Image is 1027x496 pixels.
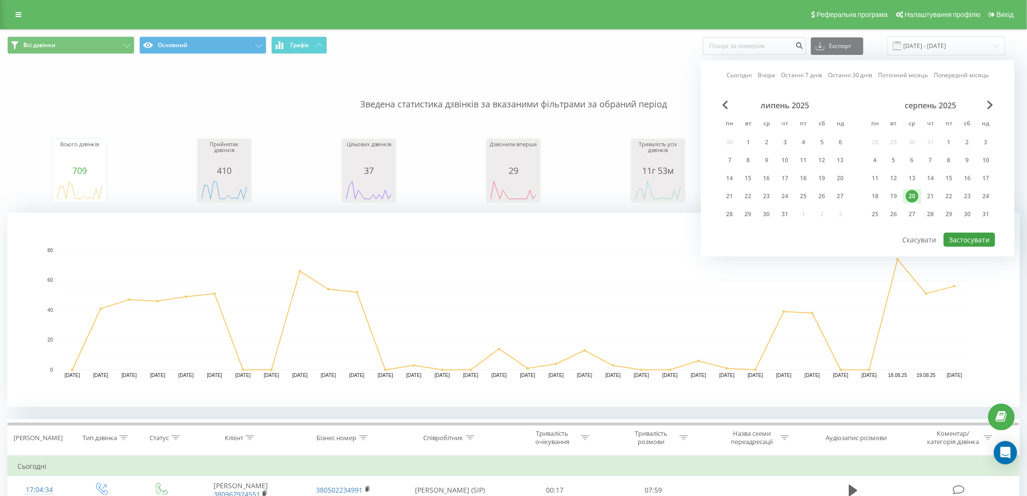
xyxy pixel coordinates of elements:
text: [DATE] [406,373,422,378]
span: Вихід [997,11,1014,18]
div: 10 [779,154,792,167]
div: Співробітник [424,434,464,442]
div: пн 7 лип 2025 р. [721,153,739,168]
div: чт 28 серп 2025 р. [922,207,940,222]
button: Графік [271,36,327,54]
button: Застосувати [944,233,995,247]
div: 20 [906,190,919,203]
div: вт 8 лип 2025 р. [739,153,758,168]
div: пт 25 лип 2025 р. [795,189,813,204]
abbr: вівторок [887,117,901,132]
div: чт 31 лип 2025 р. [776,207,795,222]
div: пн 11 серп 2025 р. [866,171,885,186]
div: ср 6 серп 2025 р. [903,153,922,168]
text: [DATE] [179,373,194,378]
text: 80 [48,248,53,253]
div: 15 [742,172,755,185]
div: вт 12 серп 2025 р. [885,171,903,186]
text: [DATE] [65,373,80,378]
div: 24 [779,190,792,203]
text: [DATE] [663,373,678,378]
text: [DATE] [378,373,393,378]
div: вт 5 серп 2025 р. [885,153,903,168]
button: Експорт [811,37,863,55]
div: 20 [834,172,847,185]
text: 20 [48,338,53,343]
abbr: вівторок [741,117,756,132]
div: 26 [888,208,900,221]
text: [DATE] [93,373,109,378]
div: Всього дзвінків [55,141,104,166]
span: Previous Month [723,101,729,109]
div: 26 [816,190,828,203]
text: [DATE] [548,373,564,378]
div: A chart. [634,175,682,205]
div: 2 [761,136,773,149]
div: 410 [200,166,248,175]
div: пн 21 лип 2025 р. [721,189,739,204]
div: 6 [834,136,847,149]
div: 31 [980,208,993,221]
div: 15 [943,172,956,185]
span: Next Month [988,101,994,109]
div: 9 [961,154,974,167]
div: Аудіозапис розмови [826,434,887,442]
div: 12 [888,172,900,185]
div: нд 27 лип 2025 р. [831,189,850,204]
text: [DATE] [947,373,962,378]
div: 8 [742,154,755,167]
text: [DATE] [463,373,479,378]
div: 14 [724,172,736,185]
div: сб 2 серп 2025 р. [959,135,977,150]
div: ср 27 серп 2025 р. [903,207,922,222]
div: пн 25 серп 2025 р. [866,207,885,222]
div: Прийнятих дзвінків [200,141,248,166]
button: Основний [139,36,266,54]
div: нд 13 лип 2025 р. [831,153,850,168]
div: 7 [724,154,736,167]
abbr: середа [760,117,774,132]
div: 16 [761,172,773,185]
a: Останні 30 днів [828,70,873,80]
div: Тривалість очікування [527,429,579,446]
div: 29 [742,208,755,221]
div: 1 [742,136,755,149]
text: [DATE] [776,373,792,378]
div: 23 [961,190,974,203]
abbr: понеділок [868,117,883,132]
text: 40 [48,308,53,313]
div: чт 14 серп 2025 р. [922,171,940,186]
div: 5 [816,136,828,149]
div: 2 [961,136,974,149]
text: [DATE] [833,373,849,378]
div: пт 11 лип 2025 р. [795,153,813,168]
div: сб 30 серп 2025 р. [959,207,977,222]
div: нд 24 серп 2025 р. [977,189,995,204]
div: сб 23 серп 2025 р. [959,189,977,204]
text: [DATE] [121,373,137,378]
div: Назва схеми переадресації [726,429,778,446]
p: Зведена статистика дзвінків за вказаними фільтрами за обраний період [7,79,1020,111]
a: 380502234991 [316,485,363,495]
div: [PERSON_NAME] [14,434,63,442]
div: 27 [906,208,919,221]
div: 709 [55,166,104,175]
div: вт 26 серп 2025 р. [885,207,903,222]
div: 28 [925,208,937,221]
svg: A chart. [489,175,538,205]
div: 28 [724,208,736,221]
div: пт 15 серп 2025 р. [940,171,959,186]
div: пн 4 серп 2025 р. [866,153,885,168]
div: нд 3 серп 2025 р. [977,135,995,150]
a: Сьогодні [727,70,752,80]
td: Сьогодні [8,457,1020,476]
div: 16 [961,172,974,185]
div: 21 [925,190,937,203]
div: 18 [869,190,882,203]
abbr: четвер [924,117,938,132]
svg: A chart. [200,175,248,205]
a: Попередній місяць [934,70,989,80]
div: 30 [761,208,773,221]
